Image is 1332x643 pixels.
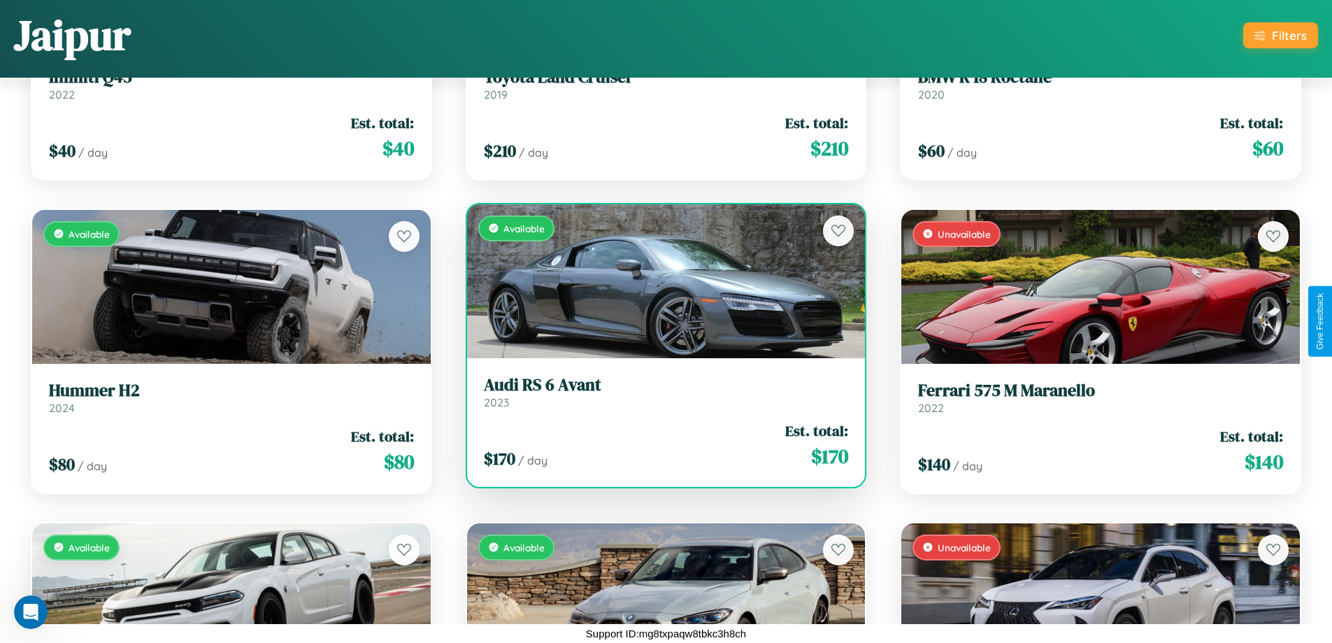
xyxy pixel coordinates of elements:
[785,113,848,133] span: Est. total:
[1220,113,1283,133] span: Est. total:
[1272,28,1307,43] div: Filters
[519,146,548,160] span: / day
[14,595,48,629] iframe: Intercom live chat
[503,222,545,234] span: Available
[49,453,75,476] span: $ 80
[484,67,849,87] h3: Toyota Land Cruiser
[918,381,1283,415] a: Ferrari 575 M Maranello2022
[351,426,414,446] span: Est. total:
[503,542,545,553] span: Available
[918,453,950,476] span: $ 140
[484,139,516,162] span: $ 210
[69,542,110,553] span: Available
[918,139,945,162] span: $ 60
[49,139,76,162] span: $ 40
[49,87,75,101] span: 2022
[484,395,509,409] span: 2023
[785,421,848,441] span: Est. total:
[382,134,414,162] span: $ 40
[810,134,848,162] span: $ 210
[49,67,414,101] a: Infiniti Q452022
[78,146,108,160] span: / day
[78,459,107,473] span: / day
[918,67,1283,101] a: BMW R 18 Roctane2020
[1220,426,1283,446] span: Est. total:
[484,375,849,409] a: Audi RS 6 Avant2023
[484,447,515,470] span: $ 170
[1315,293,1325,350] div: Give Feedback
[938,542,991,553] span: Unavailable
[953,459,982,473] span: / day
[918,87,945,101] span: 2020
[918,67,1283,87] h3: BMW R 18 Roctane
[69,228,110,240] span: Available
[918,381,1283,401] h3: Ferrari 575 M Maranello
[938,228,991,240] span: Unavailable
[918,401,944,415] span: 2022
[49,381,414,415] a: Hummer H22024
[484,87,508,101] span: 2019
[384,448,414,476] span: $ 80
[518,453,547,467] span: / day
[14,6,131,64] h1: Jaipur
[484,375,849,395] h3: Audi RS 6 Avant
[1245,448,1283,476] span: $ 140
[49,401,75,415] span: 2024
[1252,134,1283,162] span: $ 60
[49,381,414,401] h3: Hummer H2
[49,67,414,87] h3: Infiniti Q45
[351,113,414,133] span: Est. total:
[1243,22,1318,48] button: Filters
[484,67,849,101] a: Toyota Land Cruiser2019
[811,442,848,470] span: $ 170
[947,146,977,160] span: / day
[586,624,746,643] p: Support ID: mg8txpaqw8tbkc3h8ch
